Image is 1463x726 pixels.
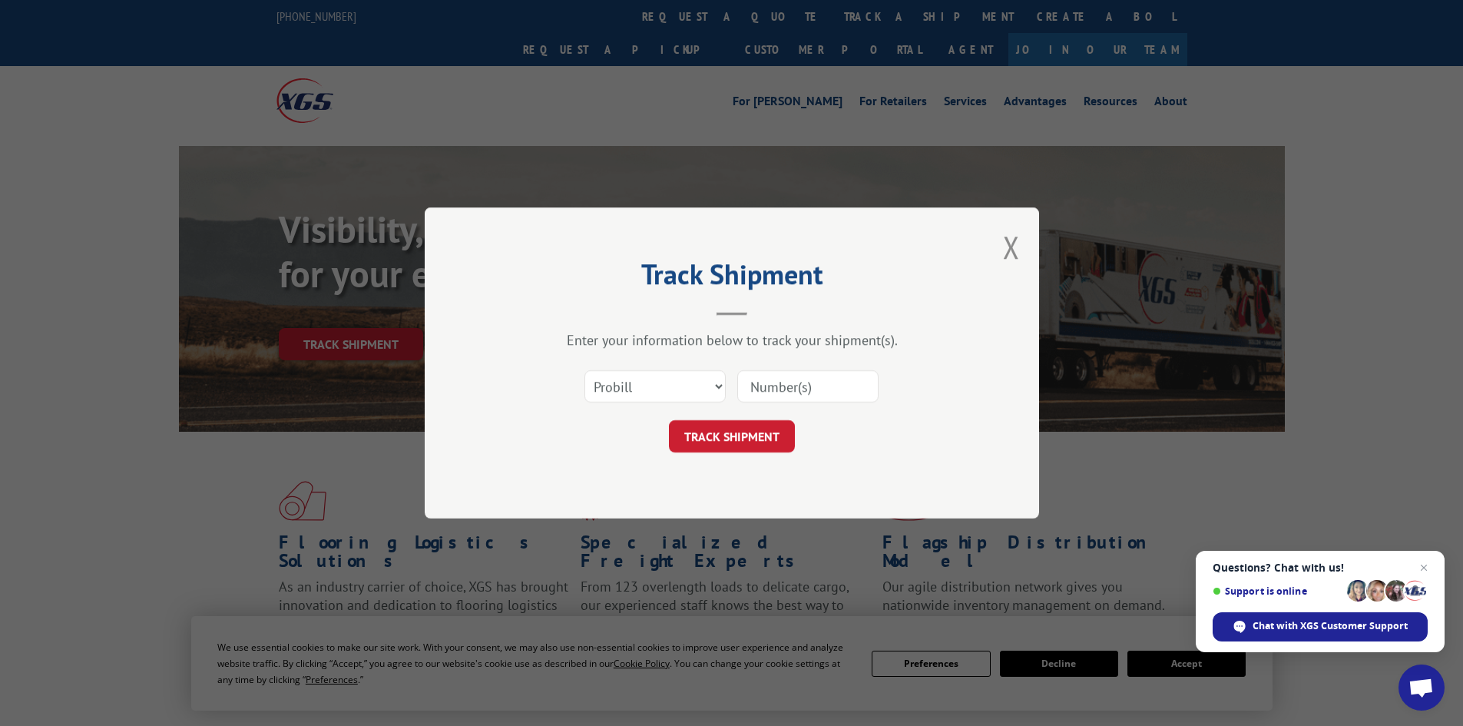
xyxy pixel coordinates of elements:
[1213,612,1428,641] span: Chat with XGS Customer Support
[1213,585,1342,597] span: Support is online
[1003,227,1020,267] button: Close modal
[501,264,962,293] h2: Track Shipment
[737,370,879,403] input: Number(s)
[669,420,795,453] button: TRACK SHIPMENT
[1398,665,1445,711] a: Open chat
[1253,619,1408,633] span: Chat with XGS Customer Support
[501,331,962,349] div: Enter your information below to track your shipment(s).
[1213,562,1428,574] span: Questions? Chat with us!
